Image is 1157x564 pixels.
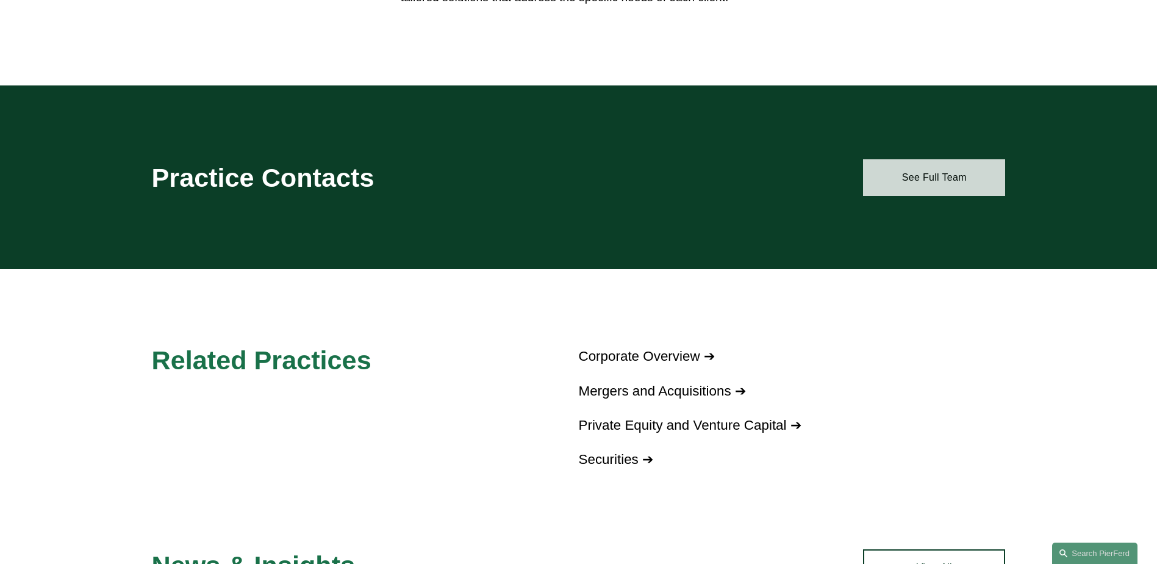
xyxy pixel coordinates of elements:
[863,159,1005,196] a: See Full Team
[1052,543,1137,564] a: Search this site
[579,383,746,399] a: Mergers and Acquisitions ➔
[579,418,801,433] a: Private Equity and Venture Capital ➔
[579,349,715,364] a: Corporate Overview ➔
[579,452,654,467] a: Securities ➔
[152,162,543,193] h2: Practice Contacts
[152,345,371,375] span: Related Practices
